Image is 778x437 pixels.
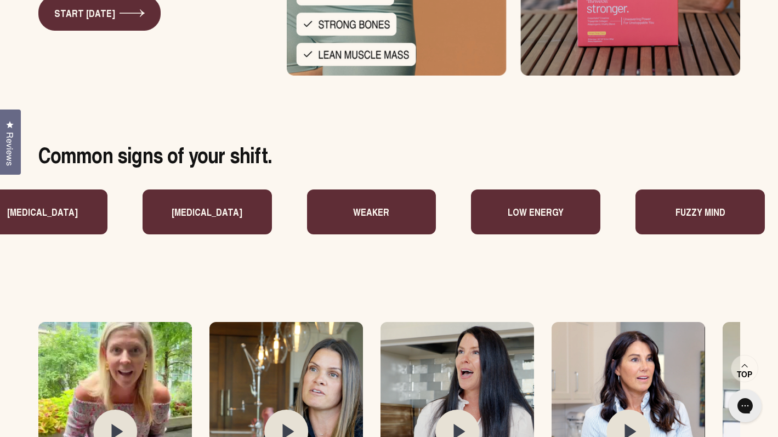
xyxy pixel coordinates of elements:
span: Reviews [3,132,17,166]
h2: Common signs of your shift. [38,141,272,168]
span: Top [737,370,752,380]
div: FUZZY MIND [631,189,760,234]
iframe: Gorgias live chat messenger [723,386,767,426]
div: WEAKER [302,189,431,234]
div: [MEDICAL_DATA] [137,189,266,234]
div: LOW ENERGY [466,189,595,234]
